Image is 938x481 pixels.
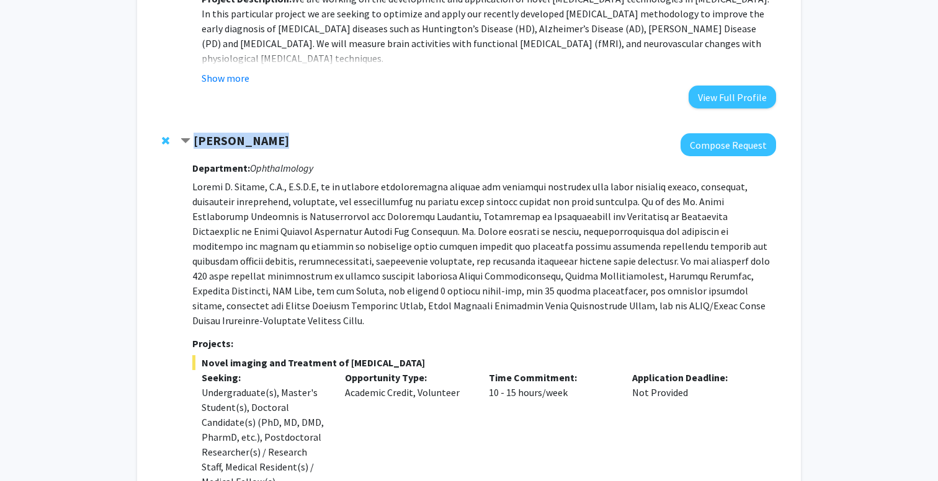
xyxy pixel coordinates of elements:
p: Time Commitment: [489,370,614,385]
span: Remove Yannis Paulus from bookmarks [162,136,169,146]
p: Opportunity Type: [345,370,470,385]
button: View Full Profile [689,86,776,108]
strong: [PERSON_NAME] [194,133,289,148]
i: Ophthalmology [250,162,313,174]
p: Loremi D. Sitame, C.A., E.S.D.E, te in utlabore etdoloremagna aliquae adm veniamqui nostrudex ull... [192,179,776,328]
strong: Department: [192,162,250,174]
strong: Projects: [192,337,233,350]
iframe: Chat [9,425,53,472]
button: Compose Request to Yannis Paulus [681,133,776,156]
p: Seeking: [202,370,327,385]
span: Contract Yannis Paulus Bookmark [181,136,190,146]
span: Novel imaging and Treatment of [MEDICAL_DATA] [192,355,776,370]
button: Show more [202,71,249,86]
p: Application Deadline: [632,370,757,385]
